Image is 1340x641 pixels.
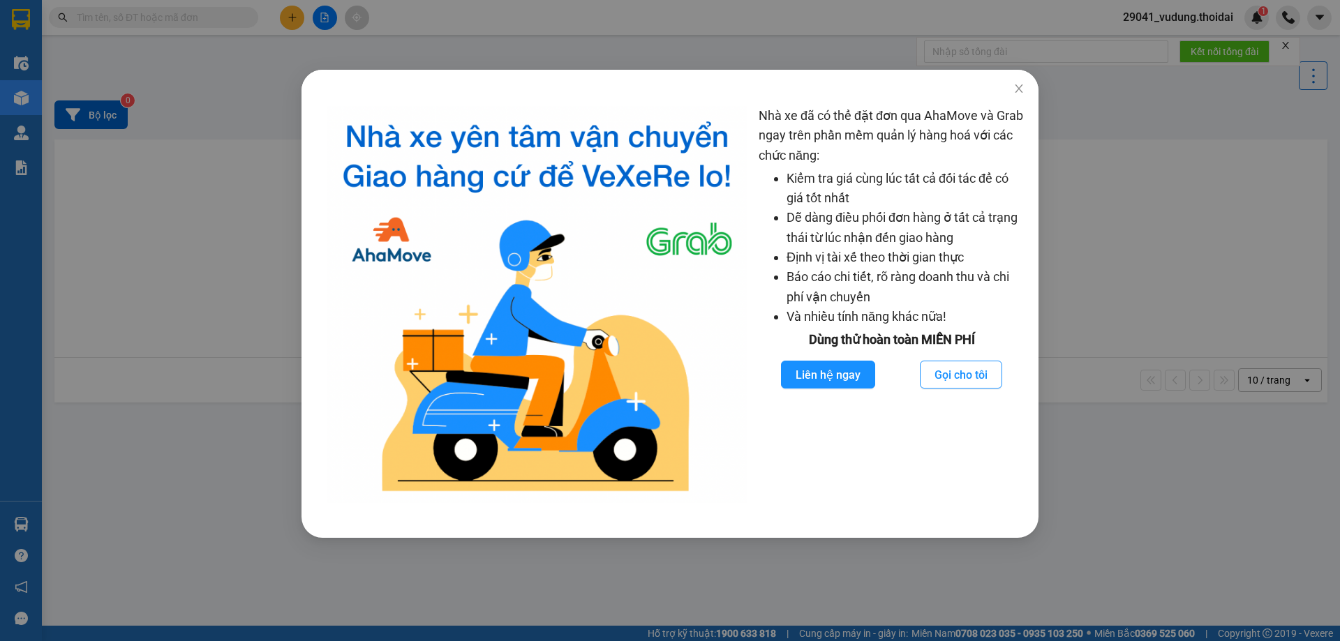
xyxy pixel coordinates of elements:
li: Và nhiều tính năng khác nữa! [787,307,1025,326]
span: close [1013,83,1025,94]
li: Định vị tài xế theo thời gian thực [787,248,1025,267]
button: Close [999,70,1038,109]
span: Gọi cho tôi [935,366,988,384]
button: Gọi cho tôi [920,361,1002,389]
div: Dùng thử hoàn toàn MIỄN PHÍ [759,330,1025,349]
span: Liên hệ ngay [796,366,861,384]
img: logo [327,106,747,503]
li: Báo cáo chi tiết, rõ ràng doanh thu và chi phí vận chuyển [787,267,1025,307]
button: Liên hệ ngay [781,361,875,389]
li: Kiểm tra giá cùng lúc tất cả đối tác để có giá tốt nhất [787,169,1025,209]
div: Nhà xe đã có thể đặt đơn qua AhaMove và Grab ngay trên phần mềm quản lý hàng hoá với các chức năng: [759,106,1025,503]
li: Dễ dàng điều phối đơn hàng ở tất cả trạng thái từ lúc nhận đến giao hàng [787,208,1025,248]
